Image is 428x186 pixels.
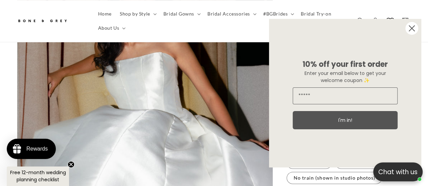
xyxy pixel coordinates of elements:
summary: About Us [94,21,129,35]
span: Home [98,11,112,17]
span: Enter your email below to get your welcome coupon ✨ [305,70,386,84]
div: Free 12-month wedding planning checklistClose teaser [7,166,69,186]
button: Open chatbox [373,162,423,181]
span: #BGBrides [263,11,288,17]
span: Bridal Gowns [163,11,194,17]
span: 10% off your first order [302,59,388,70]
span: Bridal Try-on [301,11,331,17]
div: Rewards [26,146,48,152]
p: Chat with us [373,167,423,177]
span: Free 12-month wedding planning checklist [10,169,66,183]
summary: Bridal Accessories [203,7,259,21]
a: Bridal Try-on [297,7,335,21]
a: Home [94,7,116,21]
button: Close dialog [405,22,419,35]
summary: Shop by Style [116,7,159,21]
summary: #BGBrides [259,7,297,21]
span: About Us [98,25,119,31]
div: FLYOUT Form [262,12,428,174]
span: Bridal Accessories [207,11,250,17]
a: Bone and Grey Bridal [15,13,87,29]
button: I'm in! [293,111,398,129]
img: Bone and Grey Bridal [17,16,68,27]
button: Close teaser [68,161,74,168]
label: No train (shown in studio photos) [287,172,382,184]
input: Email [293,87,398,104]
summary: Bridal Gowns [159,7,203,21]
span: Shop by Style [120,11,150,17]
